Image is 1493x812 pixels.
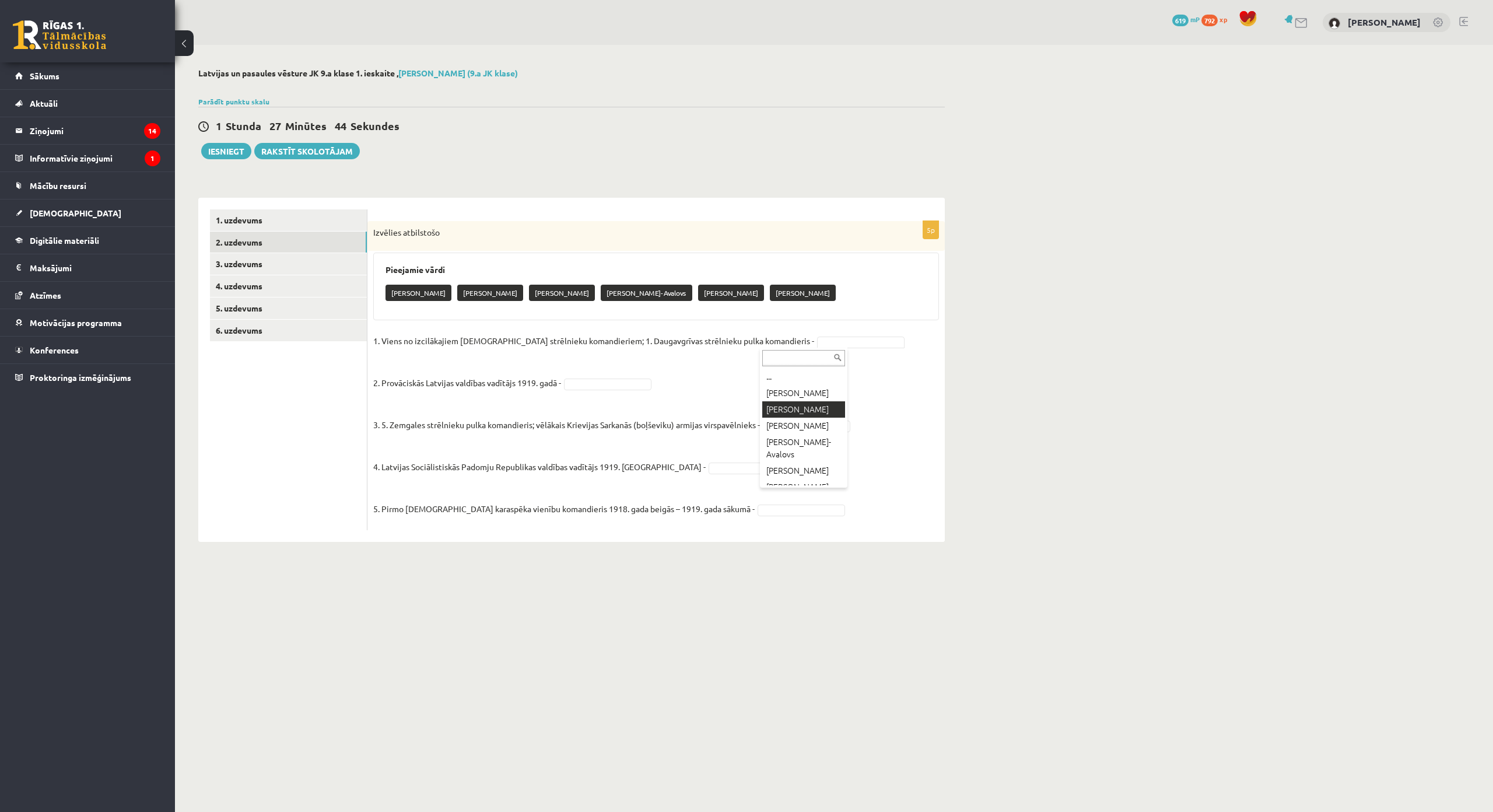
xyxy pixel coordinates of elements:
[762,434,845,463] div: [PERSON_NAME]-Avalovs
[762,369,845,385] div: ...
[762,418,845,434] div: [PERSON_NAME]
[762,463,845,479] div: [PERSON_NAME]
[762,385,845,401] div: [PERSON_NAME]
[762,479,845,495] div: [PERSON_NAME]
[762,401,845,418] div: [PERSON_NAME]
